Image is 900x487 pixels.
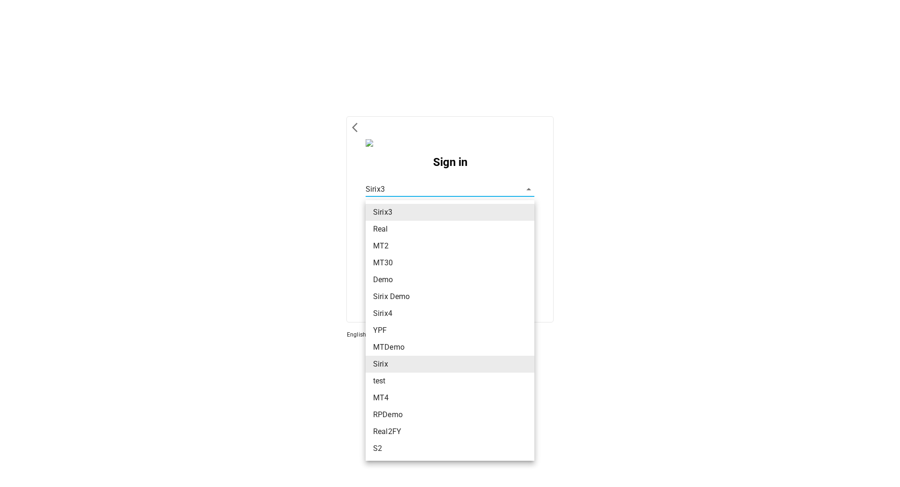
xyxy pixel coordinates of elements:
li: Demo [366,271,534,288]
li: S2 [366,440,534,457]
li: Sirix4 [366,305,534,322]
li: Real [366,221,534,238]
li: MT2 [366,238,534,255]
li: test [366,373,534,390]
li: MTDemo [366,339,534,356]
li: Real2FY [366,423,534,440]
li: MT30 [366,255,534,271]
li: Sirix [366,356,534,373]
li: Sirix3 [366,204,534,221]
li: Sirix Demo [366,288,534,305]
li: RPDemo [366,406,534,423]
li: MT4 [366,390,534,406]
li: YPF [366,322,534,339]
